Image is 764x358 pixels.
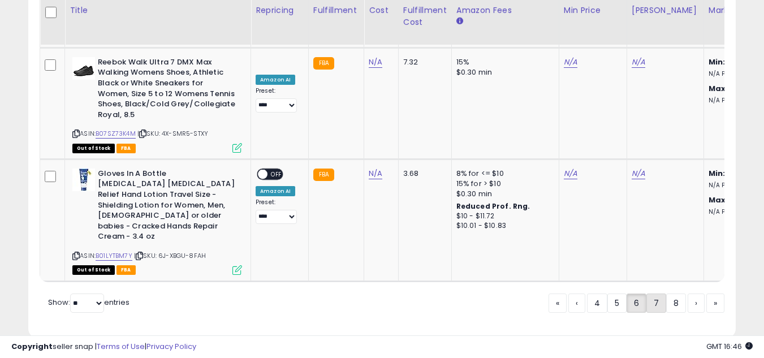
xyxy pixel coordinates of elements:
span: OFF [267,169,286,179]
span: » [714,297,717,309]
b: Reebok Walk Ultra 7 DMX Max Walking Womens Shoes, Athletic Black or White Sneakers for Women, Siz... [98,57,235,123]
div: Min Price [564,5,622,16]
div: ASIN: [72,169,242,274]
div: seller snap | | [11,342,196,352]
div: $10 - $11.72 [456,212,550,221]
a: 7 [646,294,666,313]
a: N/A [564,168,577,179]
span: FBA [116,144,136,153]
div: Fulfillment Cost [403,5,447,28]
div: 8% for <= $10 [456,169,550,179]
span: All listings that are currently out of stock and unavailable for purchase on Amazon [72,265,115,275]
span: All listings that are currently out of stock and unavailable for purchase on Amazon [72,144,115,153]
div: 15% for > $10 [456,179,550,189]
span: « [556,297,559,309]
div: Repricing [256,5,304,16]
span: › [695,297,697,309]
img: 41ydljTMNPL._SL40_.jpg [72,169,95,191]
b: Max: [709,195,728,205]
div: Amazon AI [256,186,295,196]
span: | SKU: 6J-XBGU-8FAH [134,251,206,260]
b: Min: [709,168,726,179]
small: FBA [313,57,334,70]
a: N/A [632,57,645,68]
div: Cost [369,5,394,16]
div: 7.32 [403,57,443,67]
div: 3.68 [403,169,443,179]
span: 2025-08-16 16:46 GMT [706,341,753,352]
b: Min: [709,57,726,67]
strong: Copyright [11,341,53,352]
span: FBA [116,265,136,275]
div: Preset: [256,87,300,113]
div: Fulfillment [313,5,359,16]
div: $0.30 min [456,189,550,199]
a: 4 [587,294,607,313]
b: Max: [709,83,728,94]
a: 5 [607,294,627,313]
span: ‹ [576,297,578,309]
a: Privacy Policy [146,341,196,352]
a: B01LYTBM7Y [96,251,132,261]
small: Amazon Fees. [456,16,463,27]
a: N/A [369,57,382,68]
b: Gloves In A Bottle [MEDICAL_DATA] [MEDICAL_DATA] Relief Hand Lotion Travel Size - Shielding Lotio... [98,169,235,245]
img: 412vkTVYeWL._SL40_.jpg [72,57,95,80]
span: | SKU: 4X-SMR5-STXY [137,129,208,138]
div: 15% [456,57,550,67]
div: Amazon Fees [456,5,554,16]
a: 6 [627,294,646,313]
a: N/A [369,168,382,179]
div: [PERSON_NAME] [632,5,699,16]
a: B07SZ73K4M [96,129,136,139]
div: $0.30 min [456,67,550,77]
a: N/A [564,57,577,68]
div: $10.01 - $10.83 [456,221,550,231]
a: 8 [666,294,686,313]
div: Amazon AI [256,75,295,85]
div: Title [70,5,246,16]
div: Preset: [256,199,300,224]
a: N/A [632,168,645,179]
a: Terms of Use [97,341,145,352]
b: Reduced Prof. Rng. [456,201,530,211]
small: FBA [313,169,334,181]
div: ASIN: [72,57,242,152]
span: Show: entries [48,297,130,308]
